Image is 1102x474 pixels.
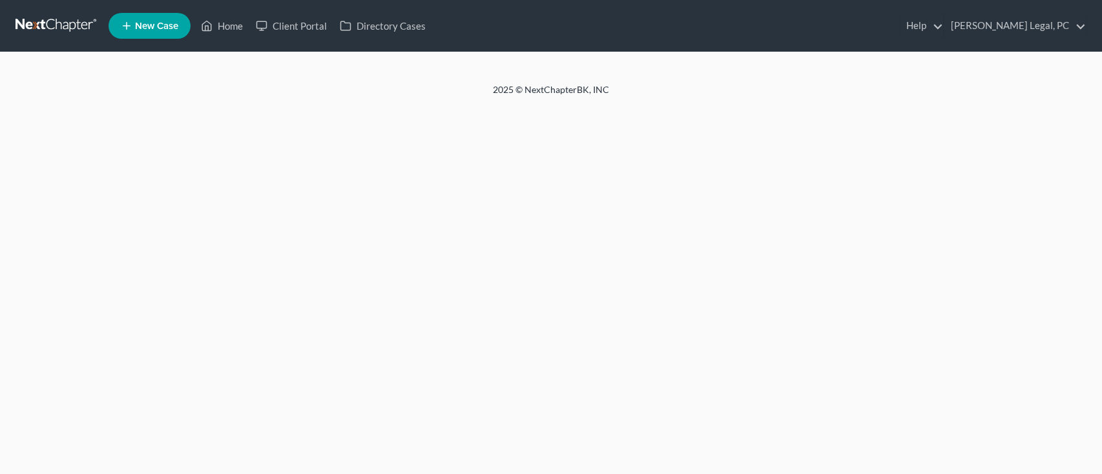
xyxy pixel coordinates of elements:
a: [PERSON_NAME] Legal, PC [944,14,1086,37]
a: Directory Cases [333,14,432,37]
new-legal-case-button: New Case [109,13,191,39]
div: 2025 © NextChapterBK, INC [183,83,919,107]
a: Help [900,14,943,37]
a: Client Portal [249,14,333,37]
a: Home [194,14,249,37]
